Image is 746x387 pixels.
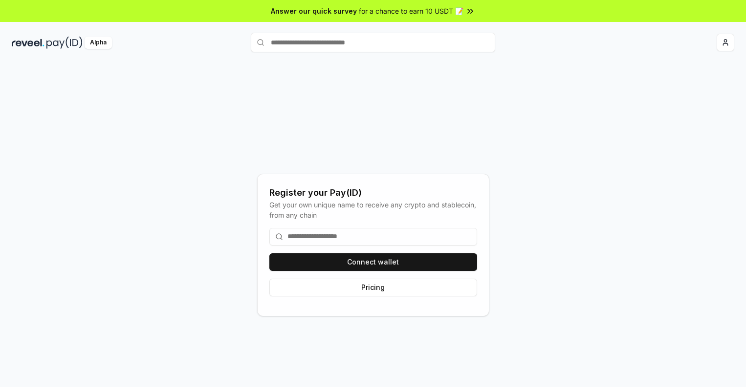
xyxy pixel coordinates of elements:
button: Connect wallet [269,253,477,271]
button: Pricing [269,279,477,296]
span: for a chance to earn 10 USDT 📝 [359,6,463,16]
img: pay_id [46,37,83,49]
div: Get your own unique name to receive any crypto and stablecoin, from any chain [269,200,477,220]
div: Alpha [85,37,112,49]
span: Answer our quick survey [271,6,357,16]
img: reveel_dark [12,37,44,49]
div: Register your Pay(ID) [269,186,477,200]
